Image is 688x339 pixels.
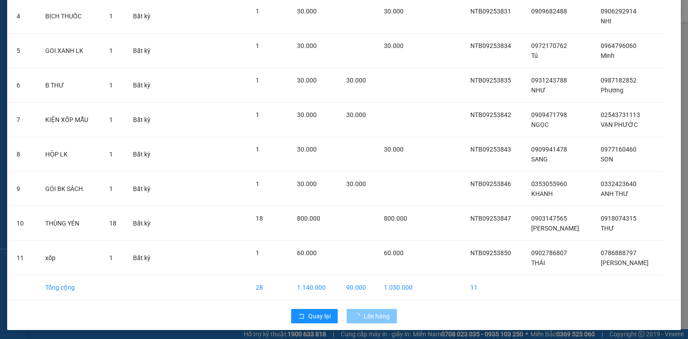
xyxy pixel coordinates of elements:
[297,215,320,222] span: 800.000
[38,241,102,275] td: xốp
[384,249,404,256] span: 60.000
[531,259,545,266] span: THÁI
[601,121,638,128] span: VẠN PHƯỚC
[256,77,259,84] span: 1
[531,146,567,153] span: 0909941478
[531,215,567,222] span: 0903147565
[470,180,511,187] span: NTB09253846
[384,146,404,153] span: 30.000
[109,151,113,158] span: 1
[531,77,567,84] span: 0931243788
[531,52,538,59] span: Tú
[109,116,113,123] span: 1
[601,259,649,266] span: [PERSON_NAME]
[256,146,259,153] span: 1
[470,77,511,84] span: NTB09253835
[38,275,102,300] td: Tổng cộng
[256,180,259,187] span: 1
[470,249,511,256] span: NTB09253850
[364,311,390,321] span: Lên hàng
[297,42,317,49] span: 30.000
[38,68,102,103] td: B THƯ
[531,87,546,94] span: NHƯ
[109,220,116,227] span: 18
[470,146,511,153] span: NTB09253843
[126,206,161,241] td: Bất kỳ
[109,82,113,89] span: 1
[601,17,611,25] span: NHI
[463,275,525,300] td: 11
[470,42,511,49] span: NTB09253834
[38,206,102,241] td: THÙNG YÉN
[377,275,425,300] td: 1.050.000
[297,146,317,153] span: 30.000
[297,180,317,187] span: 30.000
[384,42,404,49] span: 30.000
[531,156,548,163] span: SANG
[297,8,317,15] span: 30.000
[601,52,615,59] span: Minh
[126,34,161,68] td: Bất kỳ
[256,111,259,118] span: 1
[297,77,317,84] span: 30.000
[601,146,636,153] span: 0977160460
[531,180,567,187] span: 0353055960
[531,111,567,118] span: 0909471798
[256,8,259,15] span: 1
[531,8,567,15] span: 0909682488
[9,103,38,137] td: 7
[601,180,636,187] span: 0332423640
[290,275,339,300] td: 1.140.000
[601,8,636,15] span: 0906292914
[38,172,102,206] td: GÓI BK SÁCH
[308,311,331,321] span: Quay lại
[531,190,553,197] span: KHANH
[601,111,640,118] span: 02543731113
[339,275,377,300] td: 90.000
[470,8,511,15] span: NTB09253831
[126,172,161,206] td: Bất kỳ
[531,42,567,49] span: 0972170762
[256,215,263,222] span: 18
[126,68,161,103] td: Bất kỳ
[384,8,404,15] span: 30.000
[298,313,305,320] span: rollback
[601,249,636,256] span: 0786888797
[346,111,366,118] span: 30.000
[601,77,636,84] span: 0987182852
[126,137,161,172] td: Bất kỳ
[9,241,38,275] td: 11
[9,137,38,172] td: 8
[470,111,511,118] span: NTB09253842
[297,111,317,118] span: 30.000
[9,34,38,68] td: 5
[256,249,259,256] span: 1
[297,249,317,256] span: 60.000
[531,121,549,128] span: NGỌC
[384,215,407,222] span: 800.000
[9,68,38,103] td: 6
[9,206,38,241] td: 10
[531,225,579,232] span: [PERSON_NAME]
[601,156,613,163] span: SON
[256,42,259,49] span: 1
[346,180,366,187] span: 30.000
[9,172,38,206] td: 9
[470,215,511,222] span: NTB09253847
[347,309,397,323] button: Lên hàng
[109,185,113,192] span: 1
[601,190,628,197] span: ANH THƯ
[109,254,113,261] span: 1
[601,87,623,94] span: Phương
[354,313,364,319] span: loading
[601,215,636,222] span: 0918074315
[249,275,290,300] td: 28
[126,103,161,137] td: Bất kỳ
[291,309,338,323] button: rollbackQuay lại
[109,13,113,20] span: 1
[346,77,366,84] span: 30.000
[601,42,636,49] span: 0964796060
[38,34,102,68] td: GOI XANH LK
[126,241,161,275] td: Bất kỳ
[531,249,567,256] span: 0902786807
